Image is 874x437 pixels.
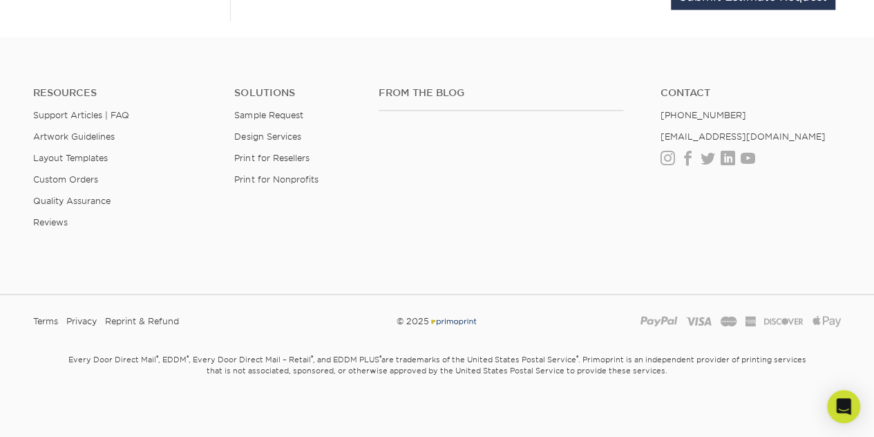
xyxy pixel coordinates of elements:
a: Reviews [33,217,68,227]
sup: ® [379,353,381,360]
a: Print for Resellers [234,153,309,163]
sup: ® [187,353,189,360]
a: Quality Assurance [33,196,111,206]
a: Layout Templates [33,153,108,163]
div: © 2025 [299,311,576,332]
a: Design Services [234,131,301,142]
img: Primoprint [429,316,477,326]
div: Open Intercom Messenger [827,390,860,423]
h4: Resources [33,87,213,99]
a: [PHONE_NUMBER] [661,110,746,120]
a: Terms [33,311,58,332]
a: Privacy [66,311,97,332]
a: Support Articles | FAQ [33,110,129,120]
a: Reprint & Refund [105,311,179,332]
h4: From the Blog [379,87,623,99]
a: Contact [661,87,841,99]
a: Artwork Guidelines [33,131,115,142]
sup: ® [576,353,578,360]
a: Print for Nonprofits [234,174,318,185]
a: [EMAIL_ADDRESS][DOMAIN_NAME] [661,131,826,142]
small: Every Door Direct Mail , EDDM , Every Door Direct Mail – Retail , and EDDM PLUS are trademarks of... [33,348,842,409]
h4: Solutions [234,87,357,99]
a: Custom Orders [33,174,98,185]
sup: ® [311,353,313,360]
sup: ® [156,353,158,360]
a: Sample Request [234,110,303,120]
